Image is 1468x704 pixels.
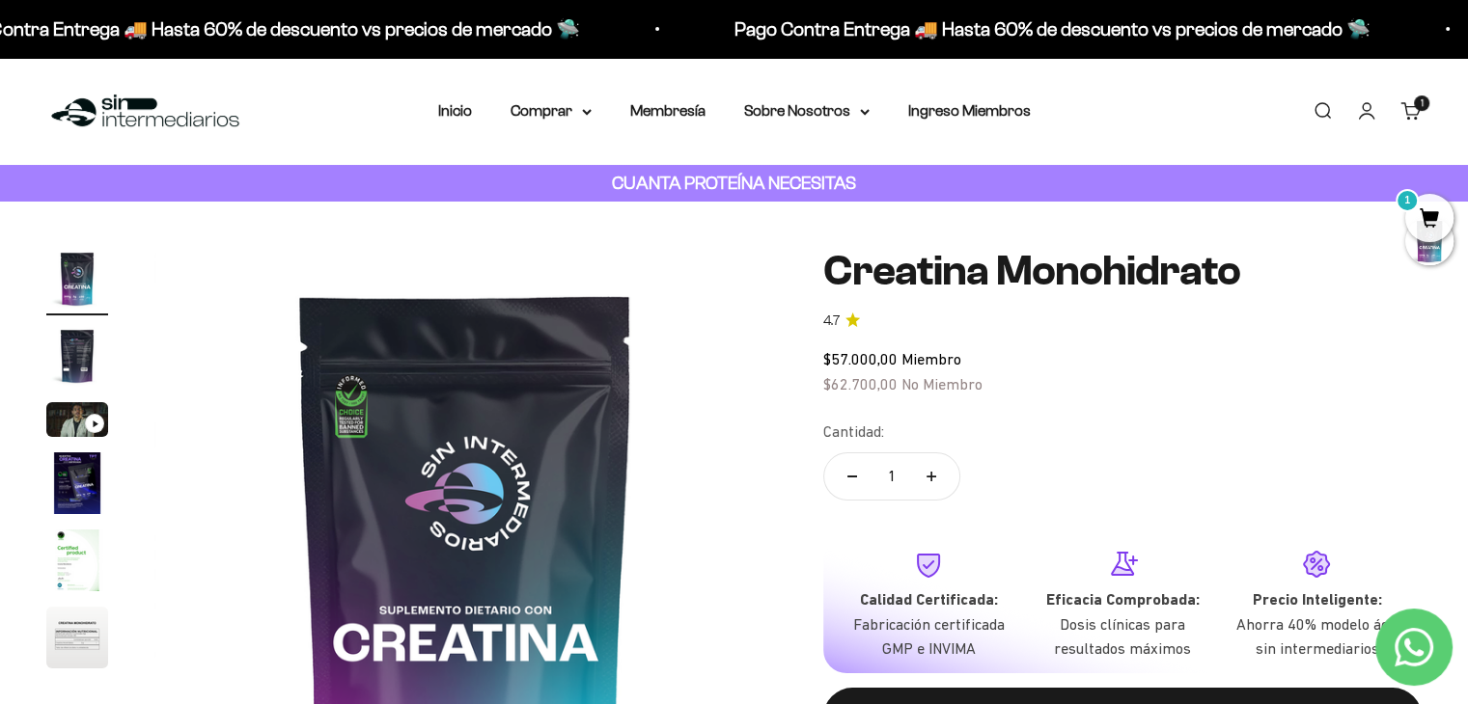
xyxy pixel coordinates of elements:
[903,453,959,500] button: Aumentar cantidad
[46,248,108,315] button: Ir al artículo 1
[66,320,397,353] input: Otra (por favor especifica)
[46,607,108,668] img: Creatina Monohidrato
[24,240,400,275] div: Buscaba un producto agotado
[1041,612,1205,662] p: Dosis clínicas para resultados máximos
[24,200,400,234] div: Dudas sobre la calidad/origen del suplemento
[1396,189,1419,212] mark: 1
[630,102,706,119] a: Membresía
[312,364,399,397] button: EnviarCerrar
[511,98,592,123] summary: Comprar
[846,612,1010,662] p: Fabricación certificada GMP e INVIMA
[612,173,856,193] strong: CUANTA PROTEÍNA NECESITAS
[1252,590,1381,609] strong: Precio Inteligente:
[1235,612,1399,662] p: Ahorra 40% modelo ágil sin intermediarios
[823,311,840,332] span: 4.7
[901,375,983,393] span: No Miembro
[46,529,108,591] img: Creatina Monohidrato
[859,590,997,609] strong: Calidad Certificada:
[908,102,1031,119] a: Ingreso Miembros
[1400,100,1422,122] a: 1
[24,32,400,103] p: ¿Cuál de estas razones fue la principal por la que no completaste tu compra de suplementos hoy?
[823,420,884,445] label: Cantidad:
[901,350,961,367] span: Miembro
[46,325,108,387] img: Creatina Monohidrato
[24,280,400,314] div: Problemas técnicos/pago
[823,350,898,367] span: $57.000,00
[744,98,870,123] summary: Sobre Nosotros
[46,248,108,310] img: Creatina Monohidrato
[1405,209,1454,230] a: 1
[24,121,400,155] div: No entendí el modelo de membresía
[824,453,880,500] button: Reducir cantidad
[46,529,108,597] button: Ir al artículo 5
[1046,590,1200,609] strong: Eficacia Comprobada:
[823,311,1422,332] a: 4.74.7 de 5.0 estrellas
[46,325,108,393] button: Ir al artículo 2
[438,102,472,119] a: Inicio
[24,160,400,195] div: El precio (con/sin membresía) es alto
[823,248,1422,294] h1: Creatina Monohidrato
[823,375,898,393] span: $62.700,00
[46,452,108,514] img: Creatina Monohidrato
[46,452,108,520] button: Ir al artículo 4
[46,402,108,443] button: Ir al artículo 3
[46,607,108,674] button: Ir al artículo 6
[314,364,397,397] span: Enviar
[728,14,1364,44] p: Pago Contra Entrega 🚚 Hasta 60% de descuento vs precios de mercado 🛸
[1414,95,1429,111] cart-count: 1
